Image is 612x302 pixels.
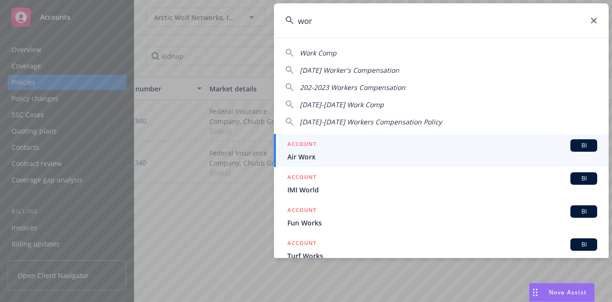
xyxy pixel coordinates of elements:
h5: ACCOUNT [287,172,317,184]
span: [DATE]-[DATE] Workers Compensation Policy [300,117,442,126]
span: Fun Works [287,218,597,228]
span: Work Comp [300,48,337,57]
span: [DATE] Worker's Compensation [300,66,399,75]
a: ACCOUNTBITurf Works [274,233,609,266]
h5: ACCOUNT [287,205,317,217]
h5: ACCOUNT [287,139,317,151]
span: 202-2023 Workers Compensation [300,83,405,92]
span: Air Worx [287,152,597,162]
span: BI [574,141,593,150]
span: BI [574,207,593,216]
span: Nova Assist [549,288,587,296]
a: ACCOUNTBIIMI World [274,167,609,200]
input: Search... [274,3,609,38]
a: ACCOUNTBIFun Works [274,200,609,233]
span: [DATE]-[DATE] Work Comp [300,100,384,109]
a: ACCOUNTBIAir Worx [274,134,609,167]
div: Drag to move [529,283,541,302]
span: BI [574,174,593,183]
button: Nova Assist [529,283,595,302]
h5: ACCOUNT [287,238,317,250]
span: BI [574,240,593,249]
span: Turf Works [287,251,597,261]
span: IMI World [287,185,597,195]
